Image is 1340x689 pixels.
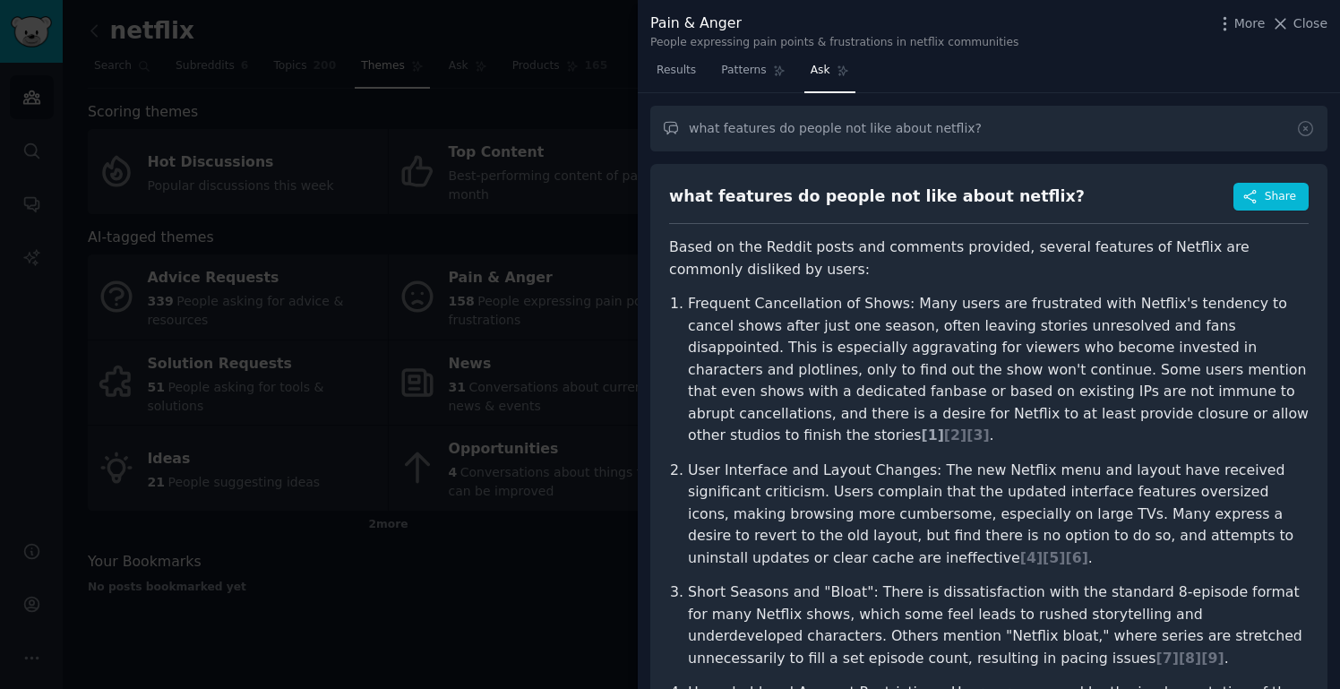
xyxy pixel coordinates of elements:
[688,293,1309,447] p: Frequent Cancellation of Shows: Many users are frustrated with Netflix's tendency to cancel shows...
[1065,549,1087,566] span: [ 6 ]
[921,426,943,444] span: [ 1 ]
[966,426,989,444] span: [ 3 ]
[804,56,855,93] a: Ask
[650,56,702,93] a: Results
[721,63,766,79] span: Patterns
[1271,14,1327,33] button: Close
[1156,650,1179,667] span: [ 7 ]
[811,63,830,79] span: Ask
[688,581,1309,669] p: Short Seasons and "Bloat": There is dissatisfaction with the standard 8-episode format for many N...
[1020,549,1043,566] span: [ 4 ]
[715,56,791,93] a: Patterns
[1179,650,1201,667] span: [ 8 ]
[650,35,1018,51] div: People expressing pain points & frustrations in netflix communities
[944,426,966,444] span: [ 2 ]
[1215,14,1266,33] button: More
[650,13,1018,35] div: Pain & Anger
[657,63,696,79] span: Results
[669,185,1085,208] div: what features do people not like about netflix?
[1201,650,1224,667] span: [ 9 ]
[1293,14,1327,33] span: Close
[1234,14,1266,33] span: More
[1043,549,1065,566] span: [ 5 ]
[1265,189,1296,205] span: Share
[650,106,1327,151] input: Ask a question about Pain & Anger in this audience...
[688,460,1309,570] p: User Interface and Layout Changes: The new Netflix menu and layout have received significant crit...
[669,237,1309,280] p: Based on the Reddit posts and comments provided, several features of Netflix are commonly dislike...
[1233,183,1309,211] button: Share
